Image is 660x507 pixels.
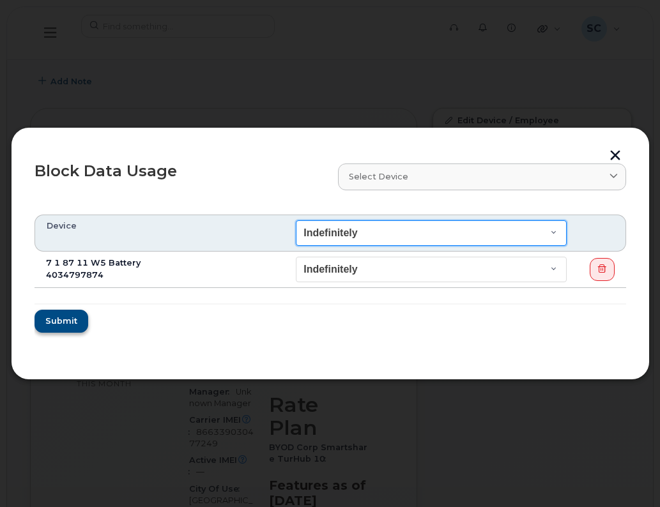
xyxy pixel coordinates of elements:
[27,156,330,197] div: Block Data Usage
[590,258,614,281] button: Delete
[35,310,88,333] button: Submit
[46,270,104,280] span: 4034797874
[46,258,141,268] span: 7 1 87 11 W5 Battery
[45,315,77,327] span: Submit
[35,215,285,252] th: Device
[349,170,408,183] span: Select device
[338,163,626,190] a: Select device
